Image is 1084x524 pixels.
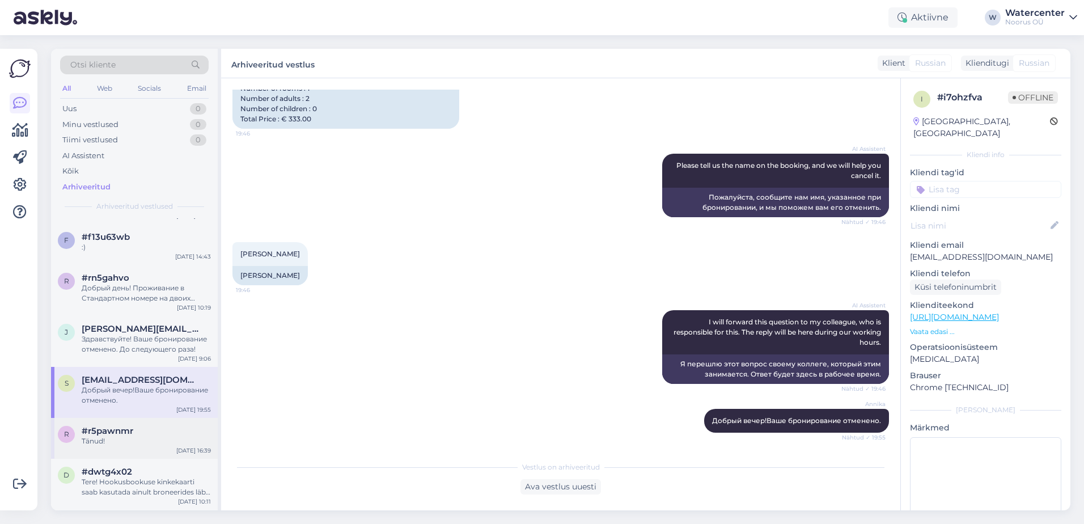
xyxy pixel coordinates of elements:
span: Arhiveeritud vestlused [96,201,173,212]
span: Vestlus on arhiveeritud [522,462,600,472]
p: [MEDICAL_DATA] [910,353,1061,365]
span: f [64,236,69,244]
span: AI Assistent [843,301,886,310]
span: r [64,430,69,438]
div: Minu vestlused [62,119,118,130]
span: d [63,471,69,479]
div: [DATE] 14:43 [175,252,211,261]
div: Tere! Hookusbookuse kinkekaarti saab kasutada ainult broneerides läbi Hookusbookuse. [82,477,211,497]
span: #f13u63wb [82,232,130,242]
span: Otsi kliente [70,59,116,71]
div: Klienditugi [961,57,1009,69]
div: All [60,81,73,96]
div: Klient [878,57,905,69]
div: Arhiveeritud [62,181,111,193]
div: Email [185,81,209,96]
p: Kliendi telefon [910,268,1061,280]
p: [EMAIL_ADDRESS][DOMAIN_NAME] [910,251,1061,263]
p: Chrome [TECHNICAL_ID] [910,382,1061,394]
div: Ava vestlus uuesti [520,479,601,495]
div: [DATE] 9:06 [178,354,211,363]
span: s [65,379,69,387]
div: Web [95,81,115,96]
span: I will forward this question to my colleague, who is responsible for this. The reply will be here... [674,318,883,346]
p: Klienditeekond [910,299,1061,311]
span: Nähtud ✓ 19:46 [841,384,886,393]
span: AI Assistent [843,145,886,153]
div: [DATE] 19:55 [176,405,211,414]
span: #rn5gahvo [82,273,129,283]
input: Lisa tag [910,181,1061,198]
div: Watercenter [1005,9,1065,18]
span: r [64,277,69,285]
span: 19:46 [236,286,278,294]
span: Please tell us the name on the booking, and we will help you cancel it. [676,161,883,180]
p: Kliendi nimi [910,202,1061,214]
span: i [921,95,923,103]
div: W [985,10,1001,26]
p: Märkmed [910,422,1061,434]
a: [URL][DOMAIN_NAME] [910,312,999,322]
div: :) [82,242,211,252]
span: #dwtg4x02 [82,467,132,477]
span: #r5pawnmr [82,426,133,436]
div: Noorus OÜ [1005,18,1065,27]
span: Offline [1008,91,1058,104]
div: Tänud! [82,436,211,446]
div: Socials [135,81,163,96]
div: Tiimi vestlused [62,134,118,146]
a: WatercenterNoorus OÜ [1005,9,1077,27]
span: [PERSON_NAME] [240,250,300,258]
span: Russian [915,57,946,69]
div: Я перешлю этот вопрос своему коллеге, который этим занимается. Ответ будет здесь в рабочее время. [662,354,889,384]
div: Добрый день! Проживание в Стандартном номере на двоих будет стоить 345 евро/ 3 ночи. В стоимость ... [82,283,211,303]
div: [GEOGRAPHIC_DATA], [GEOGRAPHIC_DATA] [913,116,1050,140]
span: jelenaparamonova@list.ru [82,324,200,334]
div: Küsi telefoninumbrit [910,280,1001,295]
p: Brauser [910,370,1061,382]
label: Arhiveeritud vestlus [231,56,315,71]
span: j [65,328,68,336]
div: Kõik [62,166,79,177]
p: Vaata edasi ... [910,327,1061,337]
div: Uus [62,103,77,115]
span: Nähtud ✓ 19:55 [842,433,886,442]
div: [PERSON_NAME] [910,405,1061,415]
p: Kliendi email [910,239,1061,251]
div: [DATE] 10:19 [177,303,211,312]
span: Добрый вечер!Ваше бронирование отменено. [712,416,881,425]
span: Russian [1019,57,1049,69]
input: Lisa nimi [911,219,1048,232]
div: Aktiivne [888,7,958,28]
span: Nähtud ✓ 19:46 [841,218,886,226]
img: Askly Logo [9,58,31,79]
div: # i7ohzfva [937,91,1008,104]
div: 0 [190,119,206,130]
div: [DATE] 16:39 [176,446,211,455]
div: [DATE] 10:11 [178,497,211,506]
div: 0 [190,103,206,115]
p: Operatsioonisüsteem [910,341,1061,353]
span: 19:46 [236,129,278,138]
div: Пожалуйста, сообщите нам имя, указанное при бронировании, и мы поможем вам его отменить. [662,188,889,217]
div: 0 [190,134,206,146]
p: Kliendi tag'id [910,167,1061,179]
div: Kliendi info [910,150,1061,160]
div: Добрый вечер!Ваше бронирование отменено. [82,385,211,405]
div: [PERSON_NAME] [232,266,308,285]
span: svar4ik@inbox.ru [82,375,200,385]
span: Annika [843,400,886,408]
div: Здравствуйте! Ваше бронирование отменено. До следующего раза! [82,334,211,354]
div: AI Assistent [62,150,104,162]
